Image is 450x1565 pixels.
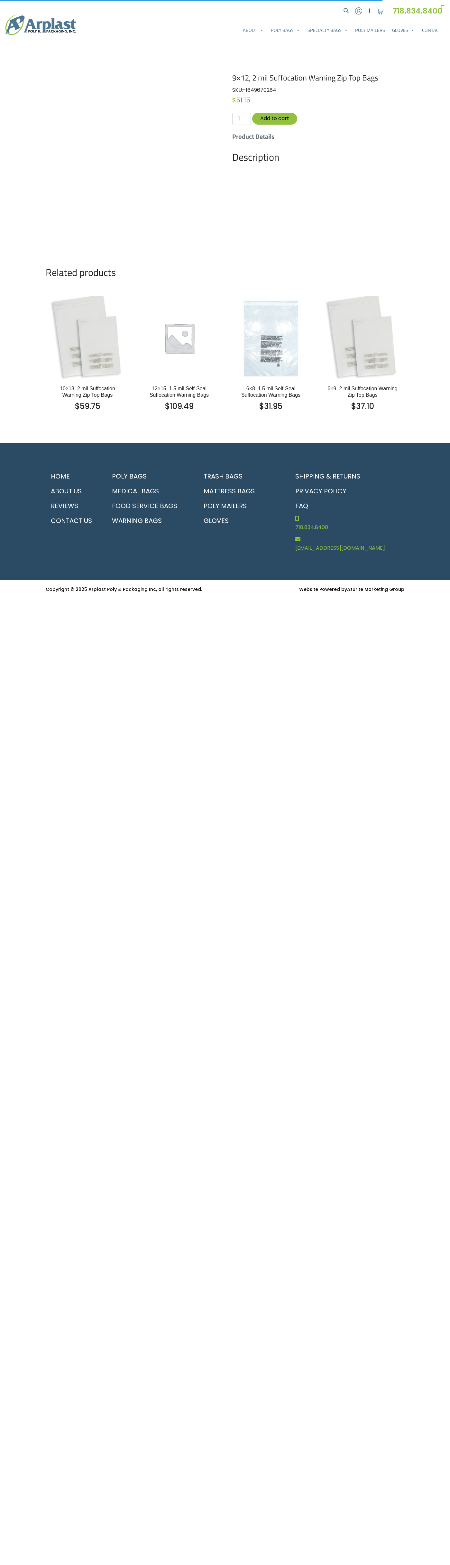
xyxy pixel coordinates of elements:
[46,484,99,498] a: About Us
[234,385,308,412] a: 6×8, 1.5 mil Self-Seal Suffocation Warning Bags $31.95
[46,469,99,484] a: Home
[290,534,405,555] a: [EMAIL_ADDRESS][DOMAIN_NAME]
[232,113,251,125] input: Qty
[229,296,313,380] img: 6x8, 1.5 mil Self-Seal Suffocation Warning Bags
[304,24,352,37] a: Specialty Bags
[389,24,418,37] a: Gloves
[75,401,80,412] span: $
[290,513,405,534] a: 718.834.8400
[232,73,405,82] h1: 9×12, 2 mil Suffocation Warning Zip Top Bags
[107,513,191,528] a: Warning Bags
[232,96,236,105] span: $
[198,498,282,513] a: Poly Mailers
[347,586,404,593] a: Azurite Marketing Group
[290,484,405,498] a: Privacy Policy
[107,498,191,513] a: Food Service Bags
[326,385,399,398] h2: 6×9, 2 mil Suffocation Warning Zip Top Bags
[393,5,445,16] a: 718.834.8400
[259,401,282,412] bdi: 31.95
[352,24,389,37] a: Poly Mailers
[290,469,405,484] a: Shipping & Returns
[142,385,216,412] a: 12×15, 1.5 mil Self-Seal Suffocation Warning Bags $109.49
[165,401,194,412] bdi: 109.49
[239,24,267,37] a: About
[326,385,399,412] a: 6×9, 2 mil Suffocation Warning Zip Top Bags $37.10
[321,296,405,380] img: 6x9, 2 mil Suffocation Warning Zip Top Bags
[232,133,405,140] h5: Product Details
[51,385,124,398] h2: 10×13, 2 mil Suffocation Warning Zip Top Bags
[267,24,304,37] a: Poly Bags
[75,401,100,412] bdi: 59.75
[198,513,282,528] a: Gloves
[5,15,76,35] img: logo
[259,401,264,412] span: $
[137,296,221,380] img: Placeholder
[46,296,130,380] img: 10x13, 2 mil Suffocation Warning Zip Top Bags
[232,86,276,94] span: SKU:
[46,498,99,513] a: Reviews
[234,385,308,398] h2: 6×8, 1.5 mil Self-Seal Suffocation Warning Bags
[418,24,445,37] a: Contact
[232,151,405,163] h2: Description
[198,469,282,484] a: Trash Bags
[232,96,250,105] bdi: 51.15
[46,267,405,279] h2: Related products
[198,484,282,498] a: Mattress Bags
[369,7,370,15] span: |
[165,401,170,412] span: $
[51,385,124,412] a: 10×13, 2 mil Suffocation Warning Zip Top Bags $59.75
[46,513,99,528] a: Contact Us
[290,498,405,513] a: FAQ
[107,469,191,484] a: Poly Bags
[351,401,356,412] span: $
[299,586,404,593] small: Website Powered by
[107,484,191,498] a: Medical Bags
[243,86,276,94] span: -1649670284
[142,385,216,398] h2: 12×15, 1.5 mil Self-Seal Suffocation Warning Bags
[252,113,297,125] button: Add to cart
[46,586,202,593] small: Copyright © 2025 Arplast Poly & Packaging Inc, all rights reserved.
[351,401,374,412] bdi: 37.10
